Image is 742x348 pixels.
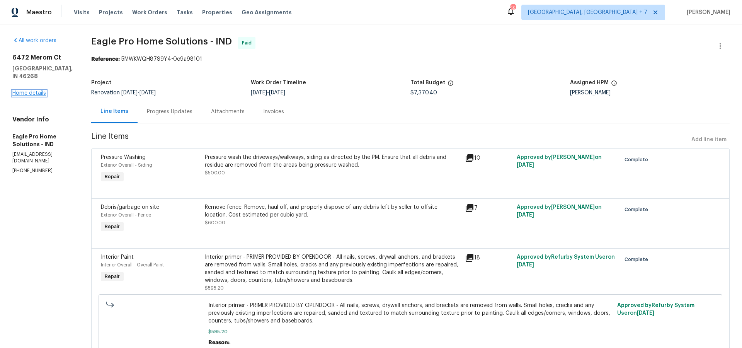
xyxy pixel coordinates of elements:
h5: Eagle Pro Home Solutions - IND [12,133,73,148]
span: Repair [102,223,123,230]
span: $500.00 [205,171,225,175]
div: 10 [465,154,512,163]
span: $7,370.40 [410,90,437,96]
span: Complete [625,156,651,164]
h5: Work Order Timeline [251,80,306,85]
div: Progress Updates [147,108,192,116]
span: - [121,90,156,96]
span: Projects [99,9,123,16]
span: [DATE] [251,90,267,96]
span: Pressure Washing [101,155,146,160]
span: [DATE] [140,90,156,96]
span: - [251,90,285,96]
div: 55 [510,5,516,12]
div: Interior primer - PRIMER PROVIDED BY OPENDOOR - All nails, screws, drywall anchors, and brackets ... [205,253,460,284]
span: $595.20 [205,286,224,290]
span: [DATE] [121,90,138,96]
span: Approved by Refurby System User on [517,254,615,268]
div: [PERSON_NAME] [570,90,730,96]
span: [DATE] [269,90,285,96]
span: [DATE] [517,262,534,268]
span: Approved by [PERSON_NAME] on [517,205,602,218]
div: 18 [465,253,512,263]
div: Invoices [263,108,284,116]
div: Attachments [211,108,245,116]
span: Interior Paint [101,254,134,260]
span: $600.00 [205,220,225,225]
span: Repair [102,173,123,181]
h5: Assigned HPM [570,80,609,85]
span: Exterior Overall - Fence [101,213,151,217]
span: Eagle Pro Home Solutions - IND [91,37,232,46]
span: [DATE] [517,212,534,218]
div: 7 [465,203,512,213]
span: [DATE] [517,162,534,168]
h5: Total Budget [410,80,445,85]
h4: Vendor Info [12,116,73,123]
span: Visits [74,9,90,16]
div: Pressure wash the driveways/walkways, siding as directed by the PM. Ensure that all debris and re... [205,154,460,169]
span: Repair [102,273,123,280]
span: Interior Overall - Overall Paint [101,263,164,267]
span: Reason: [208,340,230,345]
p: [EMAIL_ADDRESS][DOMAIN_NAME] [12,151,73,164]
span: Maestro [26,9,52,16]
span: Work Orders [132,9,167,16]
a: Home details [12,90,46,96]
span: Complete [625,206,651,213]
span: The total cost of line items that have been proposed by Opendoor. This sum includes line items th... [448,80,454,90]
span: [PERSON_NAME] [684,9,730,16]
span: Interior primer - PRIMER PROVIDED BY OPENDOOR - All nails, screws, drywall anchors, and brackets ... [208,302,613,325]
div: Remove fence. Remove, haul off, and properly dispose of any debris left by seller to offsite loca... [205,203,460,219]
span: Approved by [PERSON_NAME] on [517,155,602,168]
h2: 6472 Merom Ct [12,54,73,61]
p: [PHONE_NUMBER] [12,167,73,174]
div: 5MWKWQH87S9Y4-0c9a98101 [91,55,730,63]
span: Complete [625,256,651,263]
span: . [230,340,231,345]
h5: Project [91,80,111,85]
b: Reference: [91,56,120,62]
span: Properties [202,9,232,16]
span: Approved by Refurby System User on [617,303,694,316]
span: Geo Assignments [242,9,292,16]
span: Line Items [91,133,688,147]
span: [GEOGRAPHIC_DATA], [GEOGRAPHIC_DATA] + 7 [528,9,647,16]
span: $595.20 [208,328,613,336]
div: Line Items [100,107,128,115]
span: The hpm assigned to this work order. [611,80,617,90]
span: Paid [242,39,255,47]
span: Renovation [91,90,156,96]
h5: [GEOGRAPHIC_DATA], IN 46268 [12,65,73,80]
span: Tasks [177,10,193,15]
a: All work orders [12,38,56,43]
span: [DATE] [637,310,654,316]
span: Debris/garbage on site [101,205,159,210]
span: Exterior Overall - Siding [101,163,152,167]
